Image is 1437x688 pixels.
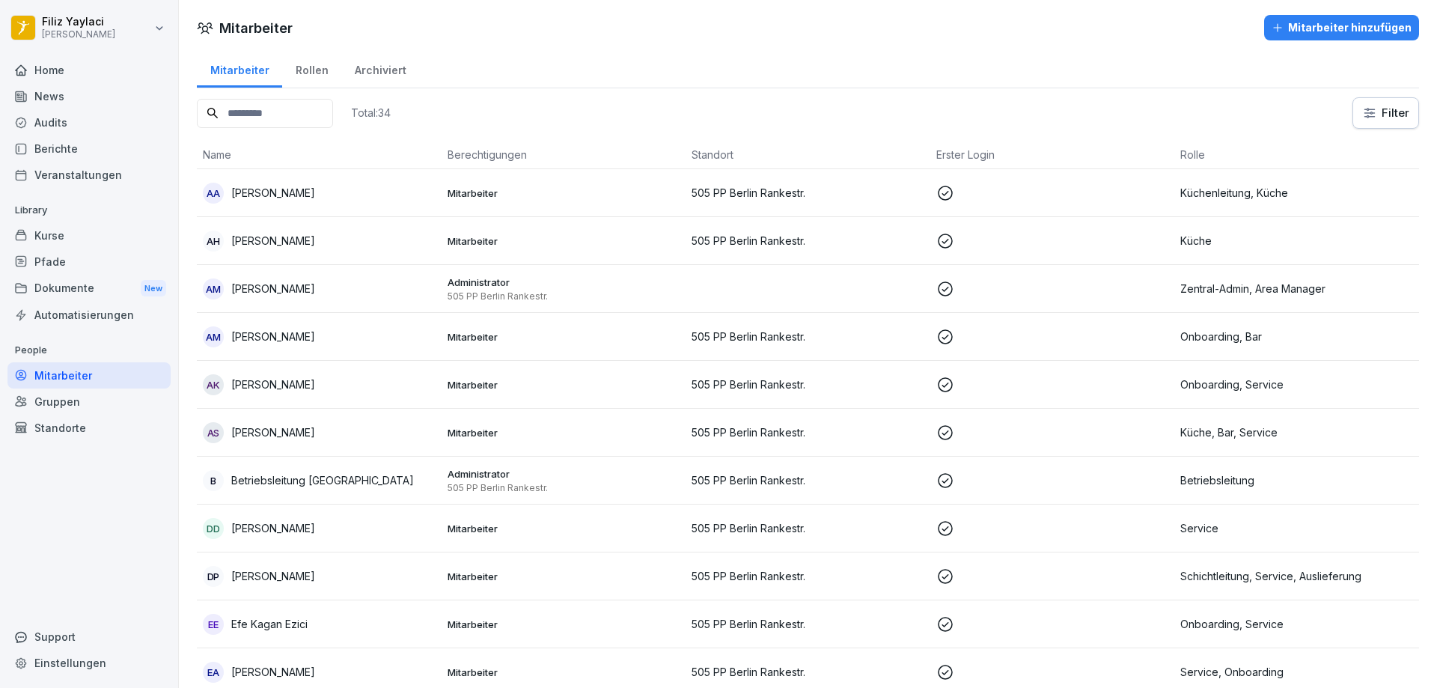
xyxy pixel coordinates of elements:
p: Betriebsleitung [GEOGRAPHIC_DATA] [231,472,414,488]
button: Filter [1353,98,1418,128]
a: News [7,83,171,109]
p: Mitarbeiter [448,522,680,535]
p: 505 PP Berlin Rankestr. [692,329,924,344]
div: DP [203,566,224,587]
p: Küchenleitung, Küche [1180,185,1413,201]
p: Service [1180,520,1413,536]
p: Mitarbeiter [448,570,680,583]
div: AM [203,278,224,299]
p: 505 PP Berlin Rankestr. [448,482,680,494]
p: 505 PP Berlin Rankestr. [692,377,924,392]
div: B [203,470,224,491]
p: Küche [1180,233,1413,249]
a: Berichte [7,136,171,162]
p: Küche, Bar, Service [1180,424,1413,440]
p: Zentral-Admin, Area Manager [1180,281,1413,296]
p: Mitarbeiter [448,234,680,248]
p: Onboarding, Service [1180,616,1413,632]
div: EE [203,614,224,635]
a: Mitarbeiter [7,362,171,389]
p: 505 PP Berlin Rankestr. [692,520,924,536]
div: EA [203,662,224,683]
p: Schichtleitung, Service, Auslieferung [1180,568,1413,584]
a: Einstellungen [7,650,171,676]
p: [PERSON_NAME] [231,281,315,296]
p: [PERSON_NAME] [231,520,315,536]
p: Total: 34 [351,106,391,120]
p: [PERSON_NAME] [231,664,315,680]
p: [PERSON_NAME] [231,185,315,201]
div: Audits [7,109,171,136]
th: Erster Login [930,141,1175,169]
div: AM [203,326,224,347]
a: Archiviert [341,49,419,88]
a: Home [7,57,171,83]
th: Berechtigungen [442,141,686,169]
a: Gruppen [7,389,171,415]
p: People [7,338,171,362]
div: AH [203,231,224,252]
p: 505 PP Berlin Rankestr. [692,185,924,201]
div: Mitarbeiter hinzufügen [1272,19,1412,36]
a: Pfade [7,249,171,275]
p: [PERSON_NAME] [231,424,315,440]
p: Library [7,198,171,222]
p: [PERSON_NAME] [231,568,315,584]
p: Efe Kagan Ezici [231,616,308,632]
a: Veranstaltungen [7,162,171,188]
a: Kurse [7,222,171,249]
p: [PERSON_NAME] [231,377,315,392]
div: New [141,280,166,297]
p: Mitarbeiter [448,426,680,439]
th: Name [197,141,442,169]
th: Rolle [1174,141,1419,169]
p: Mitarbeiter [448,330,680,344]
a: Automatisierungen [7,302,171,328]
p: [PERSON_NAME] [42,29,115,40]
p: Mitarbeiter [448,186,680,200]
p: 505 PP Berlin Rankestr. [448,290,680,302]
div: Support [7,624,171,650]
p: 505 PP Berlin Rankestr. [692,472,924,488]
p: Service, Onboarding [1180,664,1413,680]
p: [PERSON_NAME] [231,233,315,249]
a: Rollen [282,49,341,88]
h1: Mitarbeiter [219,18,293,38]
a: Standorte [7,415,171,441]
p: Onboarding, Service [1180,377,1413,392]
div: Dokumente [7,275,171,302]
div: DD [203,518,224,539]
a: DokumenteNew [7,275,171,302]
p: 505 PP Berlin Rankestr. [692,424,924,440]
a: Mitarbeiter [197,49,282,88]
p: Onboarding, Bar [1180,329,1413,344]
p: 505 PP Berlin Rankestr. [692,664,924,680]
p: Betriebsleitung [1180,472,1413,488]
p: [PERSON_NAME] [231,329,315,344]
p: Filiz Yaylaci [42,16,115,28]
p: Administrator [448,275,680,289]
div: AK [203,374,224,395]
p: Mitarbeiter [448,666,680,679]
p: Administrator [448,467,680,481]
p: 505 PP Berlin Rankestr. [692,233,924,249]
div: Filter [1362,106,1409,121]
p: 505 PP Berlin Rankestr. [692,616,924,632]
button: Mitarbeiter hinzufügen [1264,15,1419,40]
p: Mitarbeiter [448,618,680,631]
p: Mitarbeiter [448,378,680,392]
